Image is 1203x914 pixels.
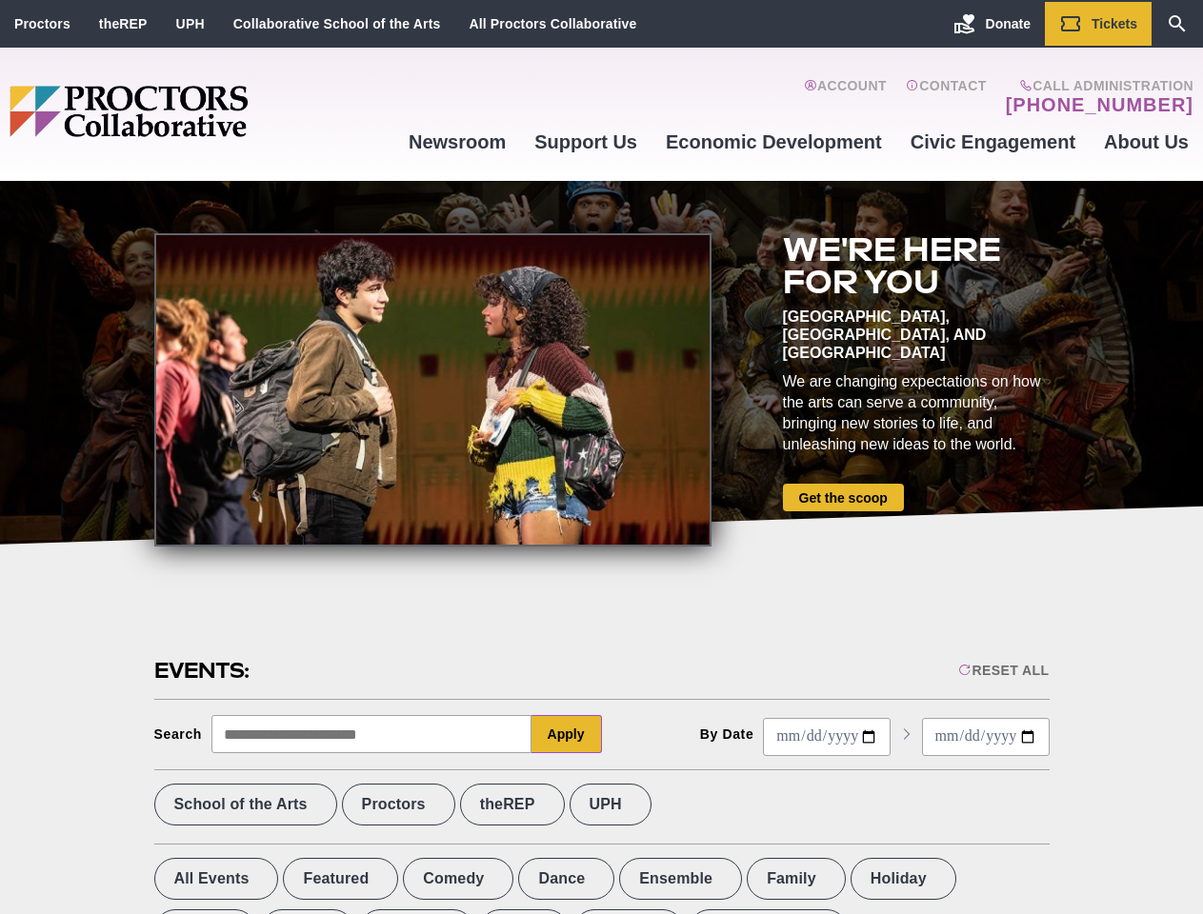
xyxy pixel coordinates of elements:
label: Featured [283,858,398,900]
label: Dance [518,858,614,900]
a: UPH [176,16,205,31]
div: By Date [700,726,754,742]
a: Search [1152,2,1203,46]
div: [GEOGRAPHIC_DATA], [GEOGRAPHIC_DATA], and [GEOGRAPHIC_DATA] [783,308,1050,362]
a: Tickets [1045,2,1152,46]
a: Economic Development [652,116,896,168]
h2: We're here for you [783,233,1050,298]
a: Civic Engagement [896,116,1090,168]
div: We are changing expectations on how the arts can serve a community, bringing new stories to life,... [783,371,1050,455]
label: All Events [154,858,279,900]
button: Apply [531,715,602,753]
a: All Proctors Collaborative [469,16,636,31]
a: Proctors [14,16,70,31]
label: Holiday [851,858,956,900]
a: [PHONE_NUMBER] [1006,93,1193,116]
label: UPH [570,784,652,825]
a: Newsroom [394,116,520,168]
label: theREP [460,784,565,825]
a: About Us [1090,116,1203,168]
span: Donate [986,16,1031,31]
label: Proctors [342,784,455,825]
img: Proctors logo [10,86,394,137]
h2: Events: [154,656,252,685]
label: Family [747,858,846,900]
a: Collaborative School of the Arts [233,16,441,31]
div: Search [154,726,203,742]
label: Ensemble [619,858,742,900]
label: Comedy [403,858,513,900]
label: School of the Arts [154,784,337,825]
span: Call Administration [1000,78,1193,93]
a: Account [804,78,887,116]
div: Reset All [958,663,1049,678]
a: Contact [906,78,987,116]
a: Support Us [520,116,652,168]
a: theREP [99,16,148,31]
span: Tickets [1092,16,1137,31]
a: Donate [939,2,1045,46]
a: Get the scoop [783,484,904,511]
